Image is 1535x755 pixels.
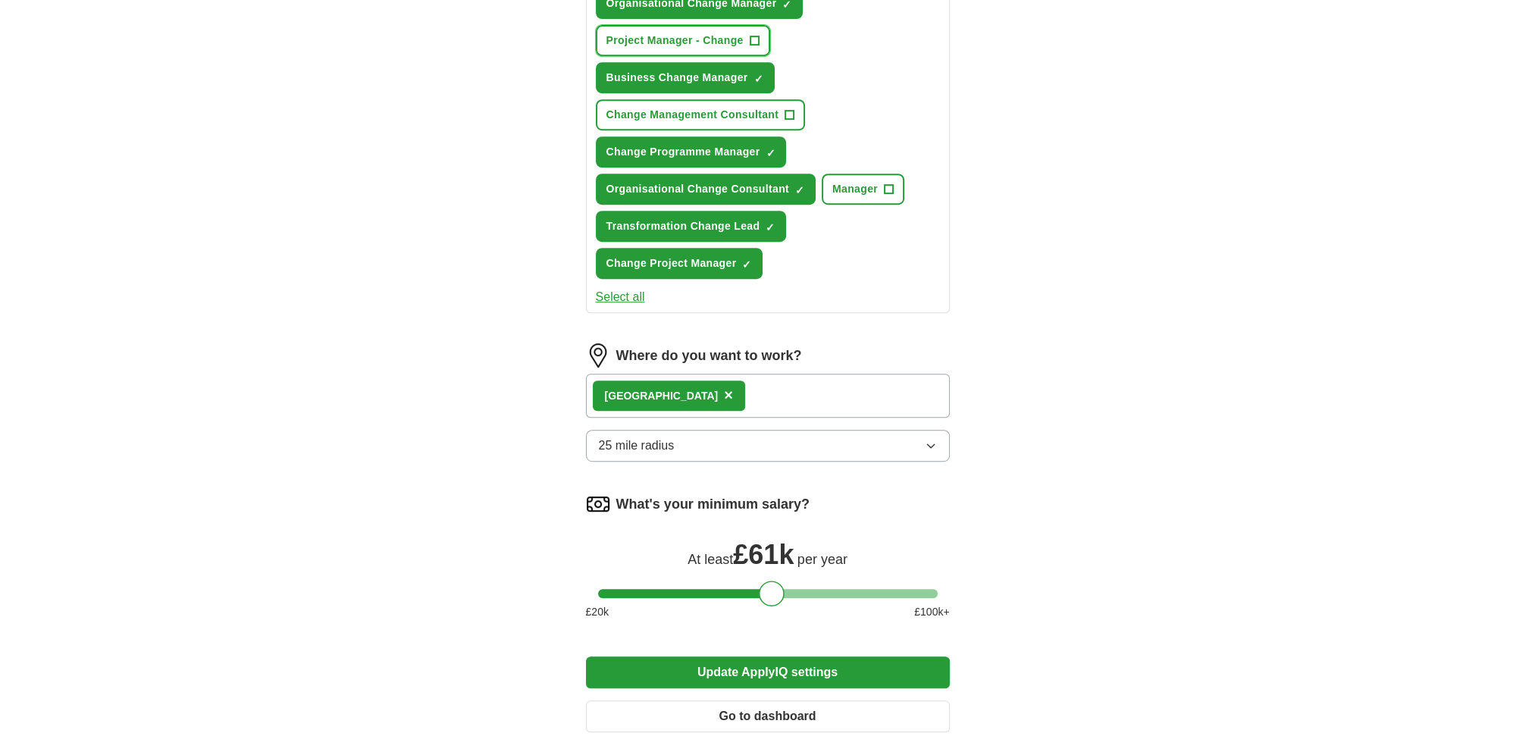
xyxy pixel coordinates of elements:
span: Change Project Manager [606,255,737,271]
span: Transformation Change Lead [606,218,760,234]
span: Change Programme Manager [606,144,760,160]
span: ✓ [742,258,751,271]
button: Select all [596,288,645,306]
span: per year [797,552,847,567]
span: Organisational Change Consultant [606,181,789,197]
span: ✓ [766,147,775,159]
span: £ 61k [733,539,794,570]
label: Where do you want to work? [616,346,802,366]
span: Manager [832,181,878,197]
span: Project Manager - Change [606,33,744,49]
button: Go to dashboard [586,700,950,732]
button: Manager [822,174,904,205]
button: Change Programme Manager✓ [596,136,787,168]
button: Transformation Change Lead✓ [596,211,787,242]
button: 25 mile radius [586,430,950,462]
img: salary.png [586,492,610,516]
button: × [724,384,733,407]
span: ✓ [754,73,763,85]
button: Change Project Manager✓ [596,248,763,279]
button: Organisational Change Consultant✓ [596,174,816,205]
img: location.png [586,343,610,368]
span: ✓ [766,221,775,233]
span: Change Management Consultant [606,107,779,123]
span: At least [688,552,733,567]
div: [GEOGRAPHIC_DATA] [605,388,719,404]
span: ✓ [795,184,804,196]
button: Change Management Consultant [596,99,806,130]
span: Business Change Manager [606,70,748,86]
label: What's your minimum salary? [616,494,810,515]
span: 25 mile radius [599,437,675,455]
span: £ 100 k+ [914,604,949,620]
button: Update ApplyIQ settings [586,656,950,688]
span: £ 20 k [586,604,609,620]
button: Business Change Manager✓ [596,62,775,93]
span: × [724,387,733,403]
button: Project Manager - Change [596,25,770,56]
